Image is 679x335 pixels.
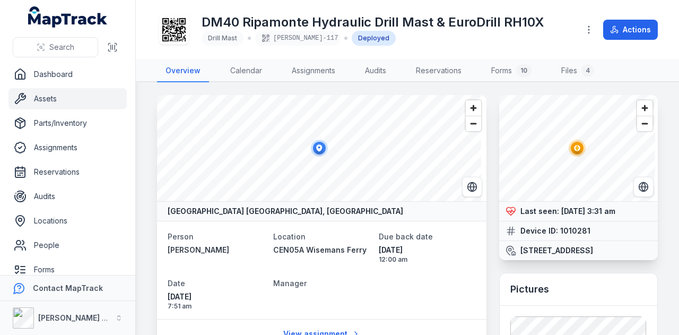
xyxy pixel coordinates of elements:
[520,245,593,256] strong: [STREET_ADDRESS]
[202,14,544,31] h1: DM40 Ripamonte Hydraulic Drill Mast & EuroDrill RH10X
[352,31,396,46] div: Deployed
[8,88,127,109] a: Assets
[168,232,194,241] span: Person
[273,232,306,241] span: Location
[407,60,470,82] a: Reservations
[28,6,108,28] a: MapTrack
[637,100,652,116] button: Zoom in
[168,291,265,311] time: 12/09/2025, 7:51:31 am
[273,245,367,254] span: CEN05A Wisemans Ferry
[8,235,127,256] a: People
[603,20,658,40] button: Actions
[273,279,307,288] span: Manager
[510,282,549,297] h3: Pictures
[637,116,652,131] button: Zoom out
[379,245,476,255] span: [DATE]
[356,60,395,82] a: Audits
[499,95,655,201] canvas: Map
[157,95,481,201] canvas: Map
[168,206,403,217] strong: [GEOGRAPHIC_DATA] [GEOGRAPHIC_DATA], [GEOGRAPHIC_DATA]
[462,177,482,197] button: Switch to Satellite View
[8,210,127,231] a: Locations
[520,226,558,236] strong: Device ID:
[13,37,98,57] button: Search
[633,177,654,197] button: Switch to Satellite View
[38,313,125,322] strong: [PERSON_NAME] Group
[168,245,265,255] a: [PERSON_NAME]
[157,60,209,82] a: Overview
[8,259,127,280] a: Forms
[466,116,481,131] button: Zoom out
[560,226,590,236] strong: 1010281
[8,161,127,183] a: Reservations
[561,207,615,216] time: 18/09/2025, 3:31:58 am
[8,137,127,158] a: Assignments
[49,42,74,53] span: Search
[8,113,127,134] a: Parts/Inventory
[553,60,603,82] a: Files4
[561,207,615,216] span: [DATE] 3:31 am
[581,64,594,77] div: 4
[168,302,265,311] span: 7:51 am
[516,64,532,77] div: 10
[168,279,185,288] span: Date
[379,232,433,241] span: Due back date
[168,291,265,302] span: [DATE]
[520,206,559,217] strong: Last seen:
[283,60,344,82] a: Assignments
[379,255,476,264] span: 12:00 am
[483,60,540,82] a: Forms10
[8,64,127,85] a: Dashboard
[208,34,237,42] span: Drill Mast
[222,60,271,82] a: Calendar
[466,100,481,116] button: Zoom in
[255,31,340,46] div: [PERSON_NAME]-117
[273,245,370,255] a: CEN05A Wisemans Ferry
[8,186,127,207] a: Audits
[33,284,103,293] strong: Contact MapTrack
[379,245,476,264] time: 01/10/2025, 12:00:00 am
